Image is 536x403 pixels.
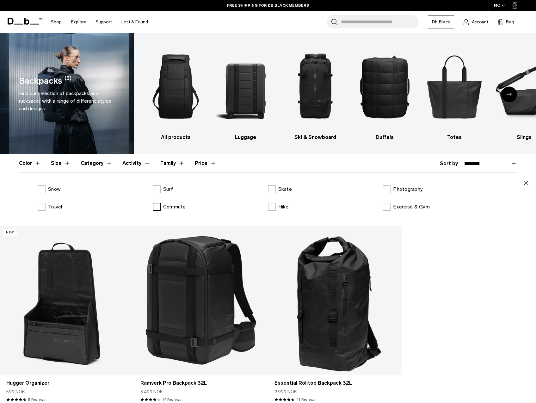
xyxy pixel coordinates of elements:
h3: Ski & Snowboard [286,134,344,141]
a: Db Ski & Snowboard [286,43,344,141]
h3: Duffels [355,134,414,141]
li: 1 / 10 [147,43,205,141]
span: 3.499 NOK [140,388,163,395]
a: 14 reviews [162,397,181,402]
a: Ramverk Pro Backpack 32L [134,226,268,375]
p: Photography [393,185,423,193]
a: Explore [71,11,86,33]
a: Account [464,18,488,26]
a: Db All products [147,43,205,141]
p: Commute [163,203,186,211]
a: Lost & Found [121,11,148,33]
a: 5 reviews [28,397,45,402]
button: Toggle Filter [122,154,150,172]
a: Support [96,11,112,33]
a: Essential Rolltop Backpack 32L [274,379,396,387]
p: Skate [278,185,292,193]
a: Db Totes [425,43,484,141]
h1: Backpacks [19,75,62,87]
h3: Luggage [216,134,275,141]
img: Db [425,43,484,130]
a: Hugger Organizer [6,379,127,387]
p: Travel [48,203,62,211]
button: Toggle Filter [19,154,41,172]
a: Db Black [428,15,454,28]
span: 2.999 NOK [274,388,297,395]
li: 4 / 10 [355,43,414,141]
button: Toggle Filter [160,154,185,172]
nav: Main Navigation [46,11,153,33]
button: Toggle Filter [51,154,71,172]
button: Toggle Filter [81,154,112,172]
a: 41 reviews [296,397,315,402]
img: Db [286,43,344,130]
p: Surf [163,185,173,193]
a: Ramverk Pro Backpack 32L [140,379,262,387]
span: Bag [506,19,514,25]
span: 599 NOK [6,388,25,395]
a: FREE SHIPPING FOR DB BLACK MEMBERS [227,3,309,8]
span: Account [472,19,488,25]
a: Essential Rolltop Backpack 32L [268,226,402,375]
li: 2 / 10 [216,43,275,141]
img: Db [355,43,414,130]
a: Shop [51,11,62,33]
span: Find our selection of backpacks and rucksacks with a range of different styles and designs. [19,90,111,111]
p: Snow [48,185,61,193]
button: Toggle Price [195,154,216,172]
li: 5 / 10 [425,43,484,141]
button: Bag [498,18,514,26]
h3: Totes [425,134,484,141]
span: (3) [65,75,71,87]
li: 3 / 10 [286,43,344,141]
img: Db [216,43,275,130]
p: Hike [278,203,289,211]
p: New [3,229,17,236]
p: Exercise & Gym [393,203,430,211]
a: Db Duffels [355,43,414,141]
div: Next slide [501,87,517,102]
img: Db [147,43,205,130]
h3: All products [147,134,205,141]
a: Db Luggage [216,43,275,141]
